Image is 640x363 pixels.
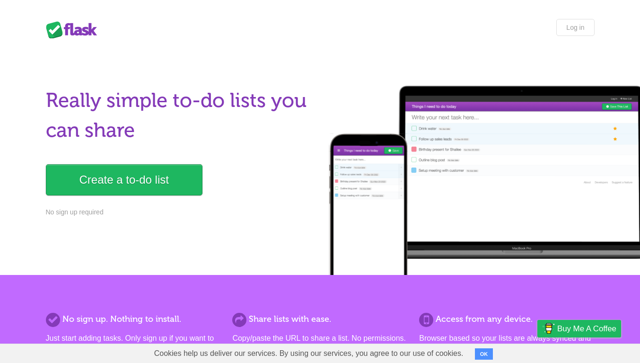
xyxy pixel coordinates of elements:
button: OK [475,348,493,360]
p: Just start adding tasks. Only sign up if you want to save more than one list. [46,333,221,355]
h2: Access from any device. [419,313,594,326]
div: Flask Lists [46,21,103,38]
a: Buy me a coffee [537,320,621,337]
h2: No sign up. Nothing to install. [46,313,221,326]
a: Log in [556,19,594,36]
span: Buy me a coffee [557,320,616,337]
p: Copy/paste the URL to share a list. No permissions. No formal invites. It's that simple. [232,333,407,355]
h2: Share lists with ease. [232,313,407,326]
img: Buy me a coffee [542,320,555,336]
p: Browser based so your lists are always synced and you can access them from anywhere. [419,333,594,355]
span: Cookies help us deliver our services. By using our services, you agree to our use of cookies. [145,344,473,363]
h1: Really simple to-do lists you can share [46,86,315,145]
p: No sign up required [46,207,315,217]
a: Create a to-do list [46,164,202,195]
